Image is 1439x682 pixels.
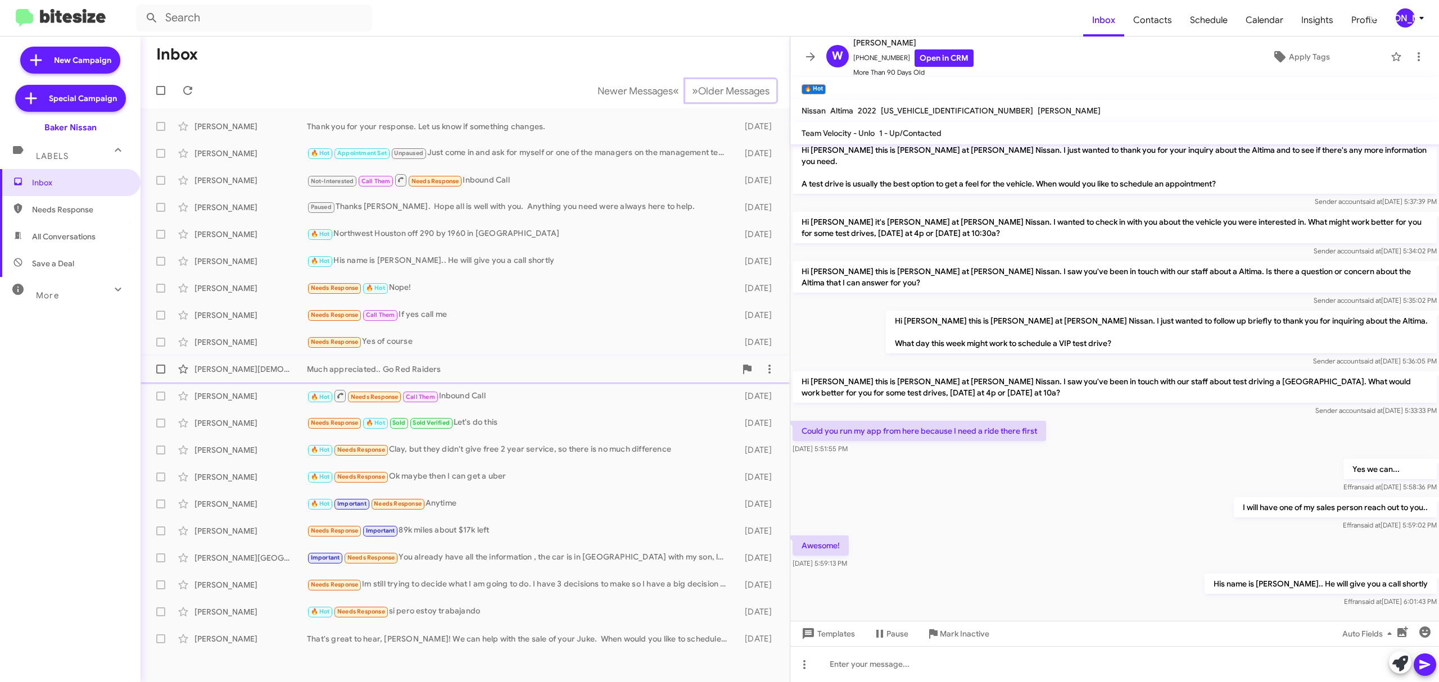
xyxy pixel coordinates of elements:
[1362,597,1382,606] span: said at
[307,363,736,375] div: Much appreciated.. Go Red Raiders
[793,261,1437,293] p: Hi [PERSON_NAME] this is [PERSON_NAME] at [PERSON_NAME] Nissan. I saw you've been in touch with o...
[32,258,74,269] span: Save a Deal
[1361,483,1381,491] span: said at
[1216,47,1385,67] button: Apply Tags
[732,525,781,536] div: [DATE]
[1181,4,1237,37] a: Schedule
[311,554,340,561] span: Important
[337,446,385,453] span: Needs Response
[36,290,59,301] span: More
[793,444,848,453] span: [DATE] 5:51:55 PM
[406,393,435,401] span: Call Them
[864,624,917,644] button: Pause
[36,151,69,161] span: Labels
[793,140,1437,194] p: Hi [PERSON_NAME] this is [PERSON_NAME] at [PERSON_NAME] Nissan. I just wanted to thank you for yo...
[732,498,781,510] div: [DATE]
[49,93,117,104] span: Special Campaign
[881,106,1033,116] span: [US_VEHICLE_IDENTIFICATION_NUMBER]
[732,202,781,213] div: [DATE]
[307,308,732,321] div: If yes call me
[1234,497,1437,517] p: I will have one of my sales person reach out to you..
[802,128,875,138] span: Team Velocity - Unlo
[1315,197,1437,206] span: Sender account [DATE] 5:37:39 PM
[802,106,826,116] span: Nissan
[1342,4,1386,37] a: Profile
[732,337,781,348] div: [DATE]
[307,335,732,348] div: Yes of course
[1314,247,1437,255] span: Sender account [DATE] 5:34:02 PM
[732,417,781,429] div: [DATE]
[802,84,826,94] small: 🔥 Hot
[1343,483,1437,491] span: Effran [DATE] 5:58:36 PM
[307,524,732,537] div: 89k miles about $17k left
[1237,4,1292,37] a: Calendar
[366,311,395,319] span: Call Them
[136,4,372,31] input: Search
[732,283,781,294] div: [DATE]
[732,175,781,186] div: [DATE]
[307,254,732,267] div: His name is [PERSON_NAME].. He will give you a call shortly
[337,500,366,507] span: Important
[194,337,307,348] div: [PERSON_NAME]
[20,47,120,74] a: New Campaign
[311,178,354,185] span: Not-Interested
[194,363,307,375] div: [PERSON_NAME][DEMOGRAPHIC_DATA]
[732,121,781,132] div: [DATE]
[54,54,111,66] span: New Campaign
[830,106,853,116] span: Altima
[732,471,781,483] div: [DATE]
[1315,406,1437,415] span: Sender account [DATE] 5:33:33 PM
[1363,406,1383,415] span: said at
[194,606,307,617] div: [PERSON_NAME]
[366,419,385,426] span: 🔥 Hot
[886,311,1437,353] p: Hi [PERSON_NAME] this is [PERSON_NAME] at [PERSON_NAME] Nissan. I just wanted to follow up briefl...
[311,230,330,238] span: 🔥 Hot
[311,284,359,292] span: Needs Response
[732,606,781,617] div: [DATE]
[307,443,732,456] div: Clay, but they didn't give free 2 year service, so there is no much difference
[732,579,781,590] div: [DATE]
[311,311,359,319] span: Needs Response
[307,605,732,618] div: si pero estoy trabajando
[194,525,307,536] div: [PERSON_NAME]
[44,122,97,133] div: Baker Nissan
[307,633,732,644] div: That's great to hear, [PERSON_NAME]! We can help with the sale of your Juke. When would you like ...
[311,338,359,345] span: Needs Response
[732,310,781,321] div: [DATE]
[915,49,974,67] a: Open in CRM
[732,229,781,240] div: [DATE]
[591,79,776,102] nav: Page navigation example
[394,149,423,157] span: Unpaused
[1361,296,1381,304] span: said at
[732,390,781,402] div: [DATE]
[156,46,198,63] h1: Inbox
[337,149,387,157] span: Appointment Set
[793,212,1437,243] p: Hi [PERSON_NAME] it's [PERSON_NAME] at [PERSON_NAME] Nissan. I wanted to check in with you about ...
[1292,4,1342,37] span: Insights
[1083,4,1124,37] a: Inbox
[732,148,781,159] div: [DATE]
[1124,4,1181,37] span: Contacts
[793,371,1437,403] p: Hi [PERSON_NAME] this is [PERSON_NAME] at [PERSON_NAME] Nissan. I saw you've been in touch with o...
[307,201,732,213] div: Thanks [PERSON_NAME]. Hope all is well with you. Anything you need were always here to help.
[1361,247,1381,255] span: said at
[1363,197,1382,206] span: said at
[853,36,974,49] span: [PERSON_NAME]
[311,446,330,453] span: 🔥 Hot
[692,84,698,98] span: »
[732,444,781,456] div: [DATE]
[1314,296,1437,304] span: Sender account [DATE] 5:35:02 PM
[307,228,732,240] div: Northwest Houston off 290 by 1960 in [GEOGRAPHIC_DATA]
[337,473,385,480] span: Needs Response
[307,389,732,403] div: Inbound Call
[307,578,732,591] div: Im still trying to decide what I am going to do. I have 3 decisions to make so I have a big decis...
[311,608,330,615] span: 🔥 Hot
[15,85,126,112] a: Special Campaign
[194,390,307,402] div: [PERSON_NAME]
[311,500,330,507] span: 🔥 Hot
[1386,8,1427,28] button: [PERSON_NAME]
[307,121,732,132] div: Thank you for your response. Let us know if something changes.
